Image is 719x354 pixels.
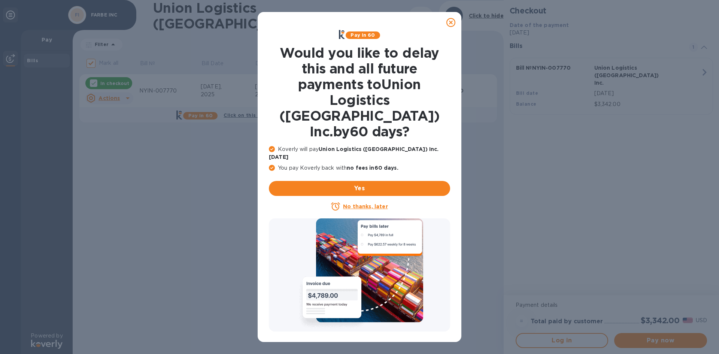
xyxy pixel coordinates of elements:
[351,32,375,38] b: Pay in 60
[269,145,450,161] p: Koverly will pay
[269,45,450,139] h1: Would you like to delay this and all future payments to Union Logistics ([GEOGRAPHIC_DATA]) Inc. ...
[269,164,450,172] p: You pay Koverly back with
[275,184,444,193] span: Yes
[343,203,388,209] u: No thanks, later
[347,165,398,171] b: no fees in 60 days .
[269,181,450,196] button: Yes
[269,146,439,160] b: Union Logistics ([GEOGRAPHIC_DATA]) Inc. [DATE]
